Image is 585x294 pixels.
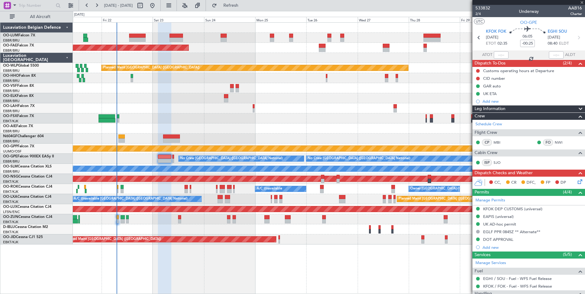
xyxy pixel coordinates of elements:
[3,179,18,184] a: EBKT/KJK
[65,235,161,244] div: Planned Maint [GEOGRAPHIC_DATA] ([GEOGRAPHIC_DATA])
[483,229,540,234] div: EGLF PPR 0845Z ** Alternate**
[50,17,102,22] div: Thu 21
[3,84,34,88] a: OO-VSFFalcon 8X
[475,260,506,266] a: Manage Services
[3,114,34,118] a: OO-FSXFalcon 7X
[255,17,306,22] div: Mon 25
[3,74,36,78] a: OO-HHOFalcon 8X
[3,124,33,128] a: OO-AIEFalcon 7X
[475,113,485,120] span: Crew
[563,189,572,195] span: (4/4)
[3,44,34,47] a: OO-FAEFalcon 7X
[482,139,492,146] div: CP
[475,268,483,275] span: Fuel
[475,121,502,127] a: Schedule Crew
[19,1,54,10] input: Trip Number
[306,17,357,22] div: Tue 26
[358,17,409,22] div: Wed 27
[563,251,572,258] span: (5/5)
[3,38,20,43] a: EBBR/BRU
[180,154,283,163] div: No Crew [GEOGRAPHIC_DATA] ([GEOGRAPHIC_DATA] National)
[483,83,501,89] div: GAR auto
[475,189,489,196] span: Permits
[3,48,20,53] a: EBBR/BRU
[523,34,532,40] span: 06:05
[3,225,15,229] span: D-IBLU
[3,94,17,98] span: OO-ELK
[559,41,569,47] span: ELDT
[16,15,65,19] span: All Aircraft
[519,8,539,15] div: Underway
[475,252,490,259] span: Services
[3,169,20,174] a: EBBR/BRU
[3,185,52,189] a: OO-ROKCessna Citation CJ4
[494,160,507,165] a: SJO
[475,197,505,204] a: Manage Permits
[3,89,20,93] a: EBBR/BRU
[3,68,20,73] a: EBBR/BRU
[520,19,537,26] span: OO-GPE
[3,84,17,88] span: OO-VSF
[483,284,552,289] a: KFOK / FOK - Fuel - WFS Fuel Release
[3,155,17,158] span: OO-GPE
[548,35,560,41] span: [DATE]
[399,194,509,204] div: Planned Maint [GEOGRAPHIC_DATA] ([GEOGRAPHIC_DATA] National)
[483,214,514,219] div: EAPIS (universal)
[497,41,507,47] span: 02:35
[102,17,153,22] div: Fri 22
[104,3,133,8] span: [DATE] - [DATE]
[486,41,496,47] span: ETOT
[3,119,18,123] a: EBKT/KJK
[103,63,199,72] div: Planned Maint [GEOGRAPHIC_DATA] ([GEOGRAPHIC_DATA])
[3,134,44,138] a: N604GFChallenger 604
[483,276,552,281] a: EGHI / SOU - Fuel - WFS Fuel Release
[3,44,17,47] span: OO-FAE
[483,99,582,104] div: Add new
[483,76,505,81] div: CID number
[543,139,553,146] div: FO
[511,180,516,186] span: CR
[3,189,18,194] a: EBKT/KJK
[3,165,52,168] a: OO-SLMCessna Citation XLS
[3,220,18,224] a: EBKT/KJK
[546,180,550,186] span: FP
[475,5,490,11] span: 533832
[475,170,533,177] span: Dispatch Checks and Weather
[3,159,20,164] a: EBBR/BRU
[568,5,582,11] span: AAB16
[218,3,244,8] span: Refresh
[483,91,497,96] div: UK ETA
[74,12,84,17] div: [DATE]
[3,155,54,158] a: OO-GPEFalcon 900EX EASy II
[3,109,20,113] a: EBBR/BRU
[204,17,255,22] div: Sun 24
[483,237,513,242] div: DOT APPROVAL
[568,11,582,17] span: Charter
[3,195,51,199] a: OO-LXACessna Citation CJ4
[3,185,18,189] span: OO-ROK
[3,215,18,219] span: OO-ZUN
[3,99,20,103] a: EBBR/BRU
[3,145,17,148] span: OO-GPP
[475,11,490,17] span: 2/4
[3,230,18,234] a: EBKT/KJK
[563,60,572,66] span: (2/4)
[475,60,505,67] span: Dispatch To-Dos
[3,165,18,168] span: OO-SLM
[3,34,18,37] span: OO-LUM
[7,12,66,22] button: All Aircraft
[483,206,542,211] div: KFOK DEP CUSTOMS (universal)
[548,29,567,35] span: EGHI SOU
[494,180,501,186] span: CC,
[410,184,493,193] div: Owner [GEOGRAPHIC_DATA]-[GEOGRAPHIC_DATA]
[409,17,460,22] div: Thu 28
[483,222,516,227] div: UK AD-hoc permit
[3,145,34,148] a: OO-GPPFalcon 7X
[3,195,17,199] span: OO-LXA
[3,175,52,178] a: OO-NSGCessna Citation CJ4
[3,205,51,209] a: OO-LUXCessna Citation CJ4
[483,245,582,250] div: Add new
[3,34,35,37] a: OO-LUMFalcon 7X
[494,140,507,145] a: MBI
[3,64,18,68] span: OO-WLP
